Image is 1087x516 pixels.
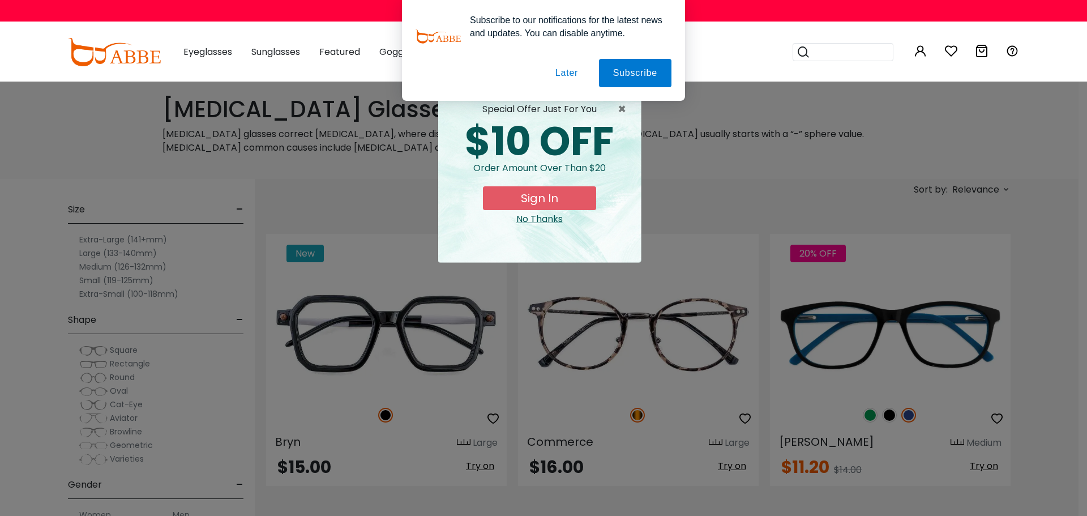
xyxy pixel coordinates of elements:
button: Close [618,103,632,116]
div: special offer just for you [447,103,632,116]
div: Close [447,212,632,226]
span: × [618,103,632,116]
img: notification icon [416,14,461,59]
button: Subscribe [599,59,671,87]
button: Sign In [483,186,596,210]
div: Subscribe to our notifications for the latest news and updates. You can disable anytime. [461,14,671,40]
button: Later [541,59,592,87]
div: Order amount over than $20 [447,161,632,186]
div: $10 OFF [447,122,632,161]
